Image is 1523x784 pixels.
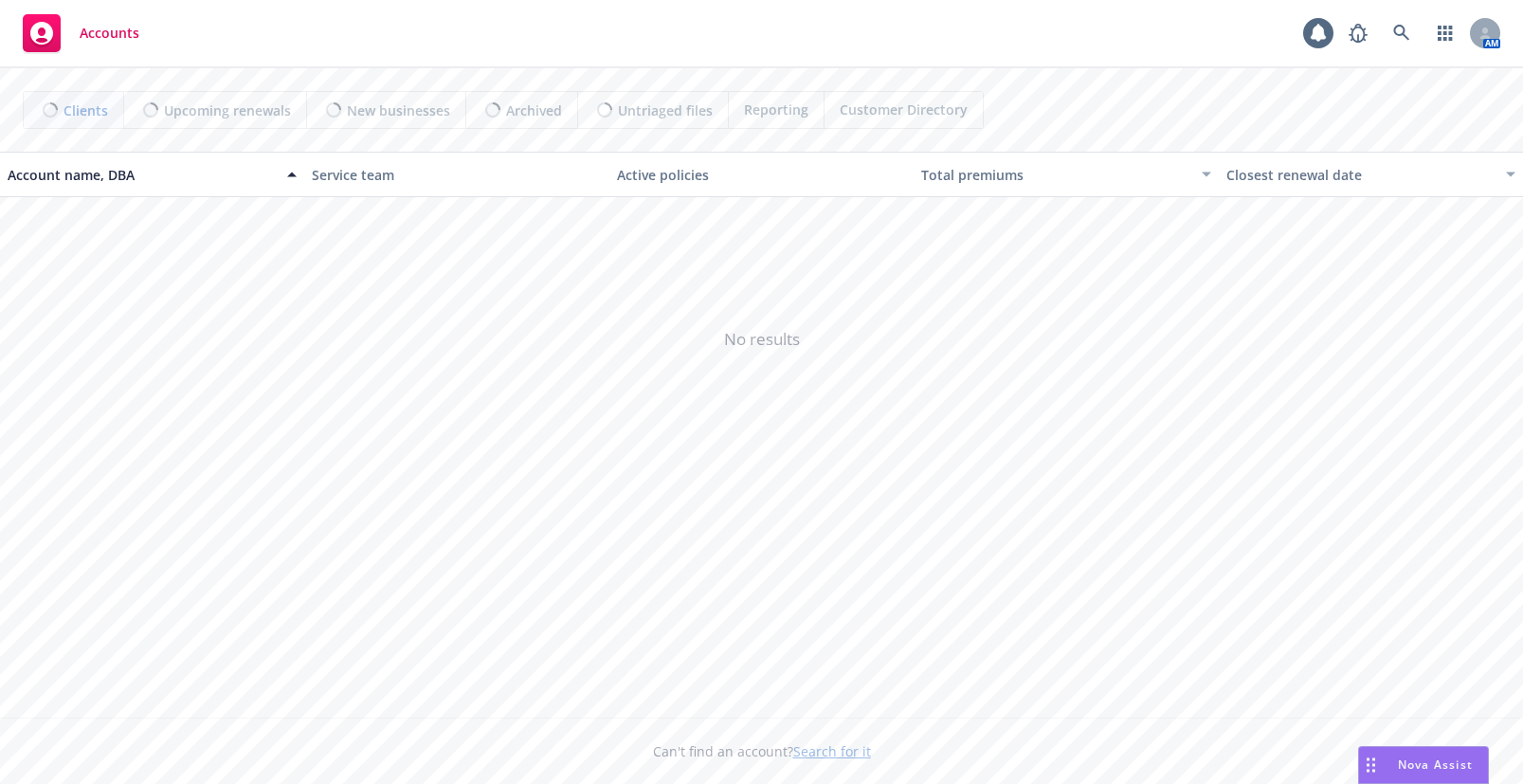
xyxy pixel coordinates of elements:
[80,26,139,41] span: Accounts
[63,100,108,120] span: Clients
[609,152,914,197] button: Active policies
[164,100,291,120] span: Upcoming renewals
[921,165,1189,185] div: Total premiums
[8,165,276,185] div: Account name, DBA
[617,165,906,185] div: Active policies
[1226,165,1495,185] div: Closest renewal date
[1426,14,1464,52] a: Switch app
[312,165,601,185] div: Service team
[1358,746,1489,784] button: Nova Assist
[618,100,713,120] span: Untriaged files
[15,7,147,60] a: Accounts
[1339,14,1377,52] a: Report a Bug
[304,152,608,197] button: Service team
[793,742,871,760] a: Search for it
[1219,152,1523,197] button: Closest renewal date
[1398,757,1473,773] span: Nova Assist
[914,152,1218,197] button: Total premiums
[653,741,871,761] span: Can't find an account?
[1359,747,1383,783] div: Drag to move
[347,100,450,120] span: New businesses
[744,100,808,119] span: Reporting
[1383,14,1421,52] a: Search
[840,100,968,119] span: Customer Directory
[506,100,562,120] span: Archived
